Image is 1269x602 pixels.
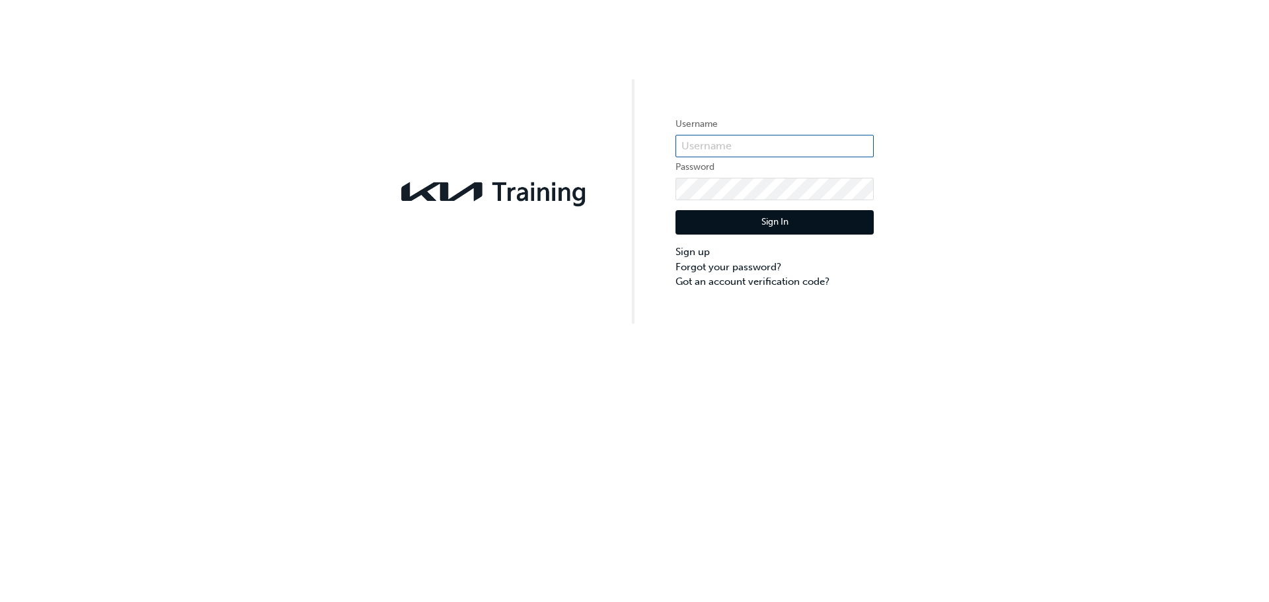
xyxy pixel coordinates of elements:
a: Forgot your password? [675,260,874,275]
button: Sign In [675,210,874,235]
input: Username [675,135,874,157]
img: kia-training [395,174,594,209]
a: Got an account verification code? [675,274,874,289]
label: Username [675,116,874,132]
a: Sign up [675,245,874,260]
label: Password [675,159,874,175]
